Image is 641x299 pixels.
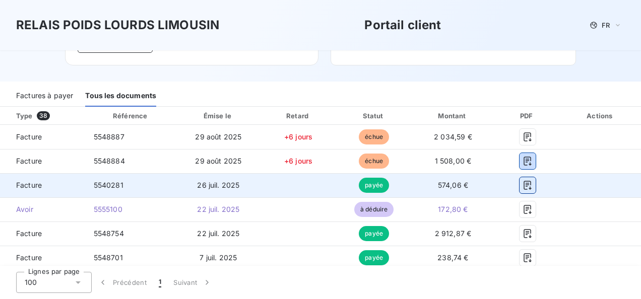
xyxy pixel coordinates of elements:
[364,16,441,34] h3: Portail client
[8,156,78,166] span: Facture
[359,129,389,144] span: échue
[94,205,122,213] span: 5555100
[359,178,389,193] span: payée
[197,229,239,238] span: 22 juil. 2025
[179,111,258,121] div: Émise le
[94,132,124,141] span: 5548887
[113,112,147,120] div: Référence
[200,253,237,262] span: 7 juil. 2025
[153,272,167,293] button: 1
[16,86,73,107] div: Factures à payer
[8,132,78,142] span: Facture
[435,157,472,165] span: 1 508,00 €
[85,86,156,107] div: Tous les documents
[94,181,123,189] span: 5540281
[195,132,241,141] span: 29 août 2025
[94,229,124,238] span: 5548754
[195,157,241,165] span: 29 août 2025
[10,111,84,121] div: Type
[437,253,468,262] span: 238,74 €
[262,111,335,121] div: Retard
[94,157,125,165] span: 5548884
[497,111,558,121] div: PDF
[8,229,78,239] span: Facture
[167,272,218,293] button: Suivant
[159,277,161,287] span: 1
[438,205,468,213] span: 172,80 €
[92,272,153,293] button: Précédent
[8,253,78,263] span: Facture
[8,204,78,214] span: Avoir
[413,111,492,121] div: Montant
[197,205,239,213] span: 22 juil. 2025
[434,132,472,141] span: 2 034,59 €
[359,154,389,169] span: échue
[197,181,239,189] span: 26 juil. 2025
[435,229,472,238] span: 2 912,87 €
[339,111,409,121] div: Statut
[94,253,123,262] span: 5548701
[562,111,639,121] div: Actions
[359,250,389,265] span: payée
[25,277,37,287] span: 100
[438,181,468,189] span: 574,06 €
[16,16,219,34] h3: RELAIS POIDS LOURDS LIMOUSIN
[284,132,312,141] span: +6 jours
[37,111,50,120] span: 38
[8,180,78,190] span: Facture
[284,157,312,165] span: +6 jours
[602,21,610,29] span: FR
[359,226,389,241] span: payée
[354,202,394,217] span: à déduire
